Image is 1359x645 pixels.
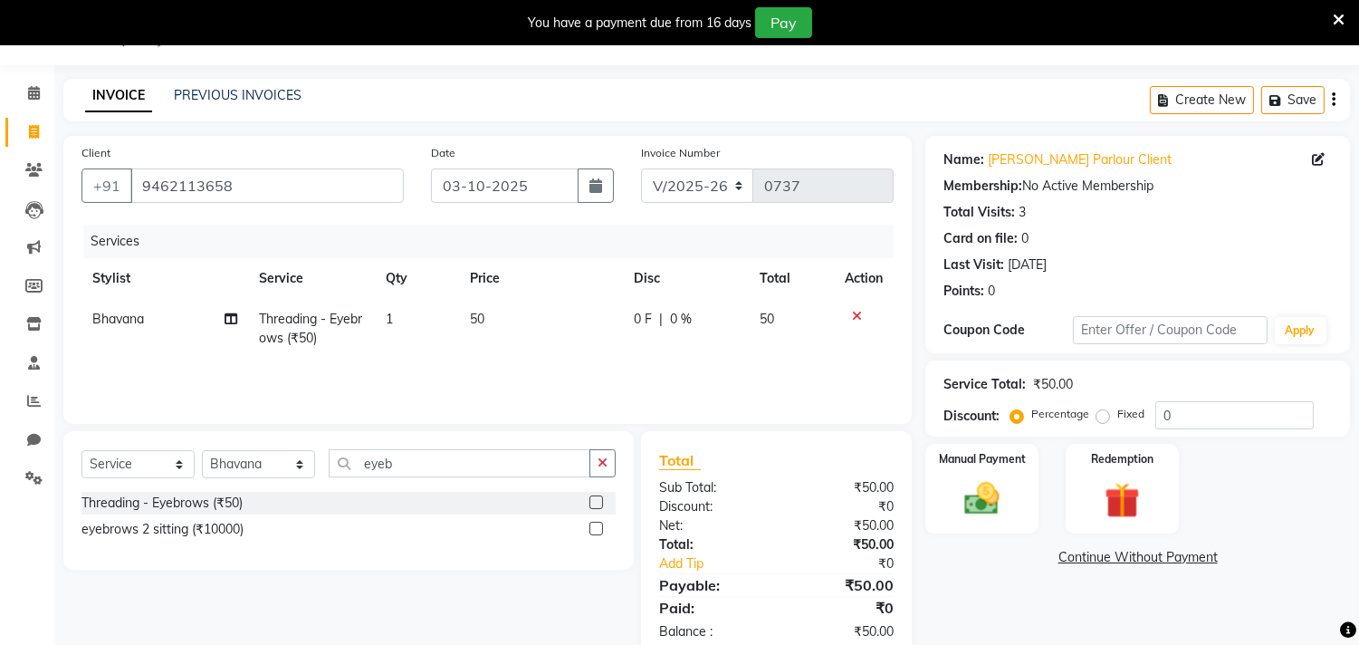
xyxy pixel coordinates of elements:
input: Search or Scan [329,449,590,477]
div: 0 [1021,229,1029,248]
label: Date [431,145,455,161]
div: You have a payment due from 16 days [528,14,751,33]
div: Total Visits: [943,203,1015,222]
div: Total: [646,535,777,554]
div: Membership: [943,177,1022,196]
button: Create New [1150,86,1254,114]
span: 0 F [634,310,652,329]
a: PREVIOUS INVOICES [174,87,301,103]
a: [PERSON_NAME] Parlour Client [988,150,1172,169]
div: Card on file: [943,229,1018,248]
div: Last Visit: [943,255,1004,274]
span: 50 [760,311,774,327]
div: ₹50.00 [777,622,908,641]
th: Disc [623,258,749,299]
div: ₹50.00 [777,478,908,497]
a: Continue Without Payment [929,548,1346,567]
label: Client [81,145,110,161]
th: Action [834,258,894,299]
div: Name: [943,150,984,169]
div: Discount: [943,407,1000,426]
div: [DATE] [1008,255,1047,274]
th: Qty [375,258,459,299]
div: ₹0 [777,597,908,619]
div: Points: [943,282,984,301]
div: Paid: [646,597,777,619]
img: _cash.svg [953,478,1010,519]
input: Search by Name/Mobile/Email/Code [130,168,404,203]
th: Stylist [81,258,248,299]
div: Coupon Code [943,321,1073,340]
div: ₹50.00 [777,516,908,535]
div: Discount: [646,497,777,516]
span: Threading - Eyebrows (₹50) [259,311,362,346]
label: Redemption [1091,451,1153,467]
div: 0 [988,282,995,301]
div: Payable: [646,574,777,596]
label: Percentage [1031,406,1089,422]
div: Service Total: [943,375,1026,394]
div: Balance : [646,622,777,641]
span: Bhavana [92,311,144,327]
th: Service [248,258,375,299]
label: Manual Payment [939,451,1026,467]
button: Save [1261,86,1325,114]
button: +91 [81,168,132,203]
div: ₹50.00 [1033,375,1073,394]
div: eyebrows 2 sitting (₹10000) [81,520,244,539]
div: Net: [646,516,777,535]
a: INVOICE [85,80,152,112]
th: Total [749,258,834,299]
th: Price [459,258,623,299]
span: Total [659,451,701,470]
a: Add Tip [646,554,799,573]
label: Invoice Number [641,145,720,161]
div: Sub Total: [646,478,777,497]
div: Threading - Eyebrows (₹50) [81,494,243,513]
div: ₹0 [777,497,908,516]
div: ₹0 [799,554,908,573]
div: ₹50.00 [777,535,908,554]
button: Apply [1275,317,1326,344]
label: Fixed [1117,406,1144,422]
span: 1 [386,311,393,327]
img: _gift.svg [1094,478,1151,523]
input: Enter Offer / Coupon Code [1073,316,1267,344]
div: 3 [1019,203,1026,222]
span: | [659,310,663,329]
div: No Active Membership [943,177,1332,196]
span: 0 % [670,310,692,329]
span: 50 [470,311,484,327]
button: Pay [755,7,812,38]
div: Services [83,225,907,258]
div: ₹50.00 [777,574,908,596]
